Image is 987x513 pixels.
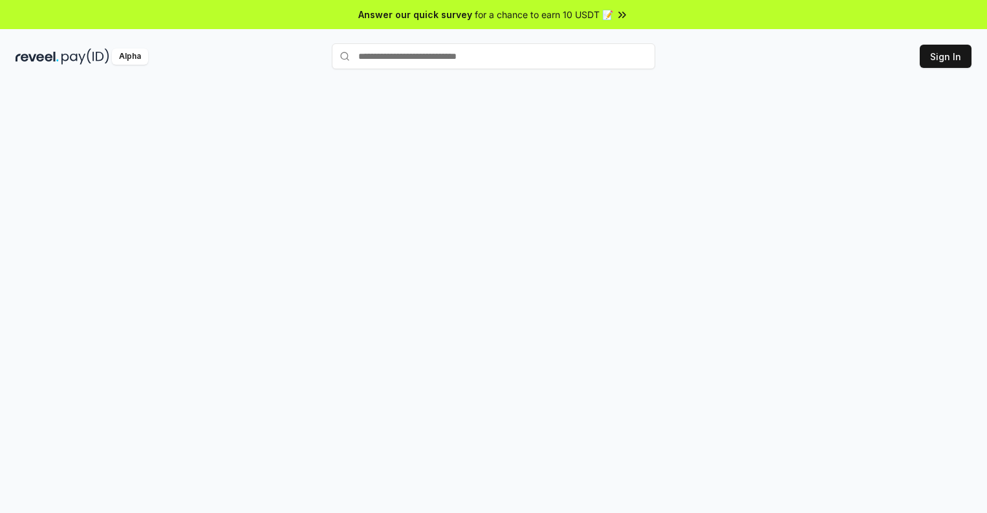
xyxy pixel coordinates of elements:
[358,8,472,21] span: Answer our quick survey
[61,49,109,65] img: pay_id
[920,45,971,68] button: Sign In
[16,49,59,65] img: reveel_dark
[475,8,613,21] span: for a chance to earn 10 USDT 📝
[112,49,148,65] div: Alpha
